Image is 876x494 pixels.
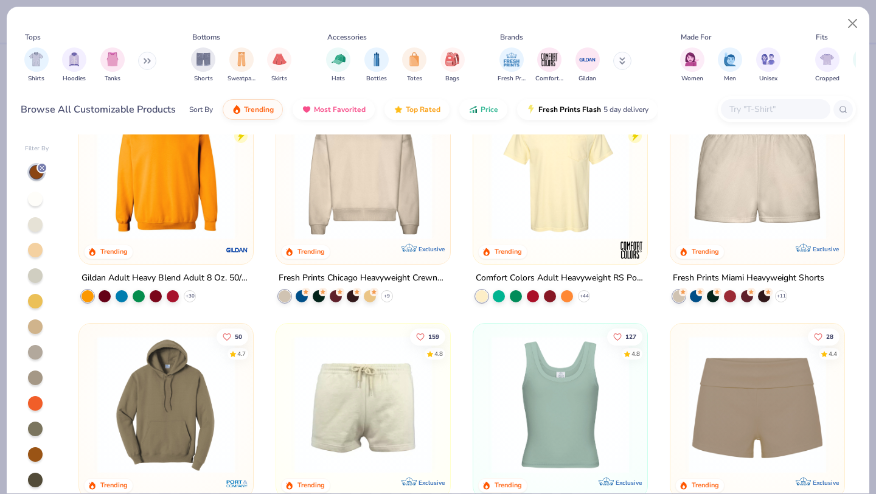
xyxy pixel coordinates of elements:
button: filter button [535,47,563,83]
div: filter for Sweatpants [228,47,255,83]
div: filter for Hoodies [62,47,86,83]
button: filter button [575,47,600,83]
img: Skirts Image [273,52,287,66]
span: Men [724,74,736,83]
div: Made For [681,32,711,43]
img: most_fav.gif [302,105,311,114]
img: Bottles Image [370,52,383,66]
span: Gildan [579,74,596,83]
span: Price [481,105,498,114]
div: Filter By [25,144,49,153]
span: Hats [332,74,345,83]
span: 5 day delivery [603,103,648,117]
div: Tops [25,32,41,43]
span: Fresh Prints [498,74,526,83]
img: Tanks Image [106,52,119,66]
img: Unisex Image [761,52,775,66]
span: Hoodies [63,74,86,83]
span: Trending [244,105,274,114]
div: filter for Tanks [100,47,125,83]
span: Shorts [194,74,213,83]
div: filter for Bags [440,47,465,83]
div: Browse All Customizable Products [21,102,176,117]
button: filter button [326,47,350,83]
img: Bags Image [445,52,459,66]
img: Men Image [723,52,737,66]
img: flash.gif [526,105,536,114]
img: Hoodies Image [68,52,81,66]
div: filter for Skirts [267,47,291,83]
button: filter button [815,47,839,83]
img: trending.gif [232,105,242,114]
button: Price [459,99,507,120]
img: Hats Image [332,52,346,66]
button: Trending [223,99,283,120]
span: Bags [445,74,459,83]
div: Accessories [327,32,367,43]
button: Fresh Prints Flash5 day delivery [517,99,658,120]
button: Top Rated [384,99,450,120]
button: filter button [756,47,780,83]
img: Totes Image [408,52,421,66]
span: Unisex [759,74,777,83]
button: filter button [228,47,255,83]
button: filter button [440,47,465,83]
img: Sweatpants Image [235,52,248,66]
button: filter button [364,47,389,83]
img: Fresh Prints Image [502,50,521,69]
div: filter for Shorts [191,47,215,83]
button: filter button [267,47,291,83]
div: filter for Hats [326,47,350,83]
img: Cropped Image [820,52,834,66]
img: Comfort Colors Image [540,50,558,69]
button: filter button [402,47,426,83]
div: Sort By [189,104,213,115]
button: filter button [718,47,742,83]
button: Most Favorited [293,99,375,120]
img: TopRated.gif [394,105,403,114]
span: Tanks [105,74,120,83]
button: filter button [498,47,526,83]
button: filter button [62,47,86,83]
div: filter for Totes [402,47,426,83]
img: Shirts Image [29,52,43,66]
span: Comfort Colors [535,74,563,83]
div: filter for Comfort Colors [535,47,563,83]
span: Most Favorited [314,105,366,114]
div: Brands [500,32,523,43]
span: Skirts [271,74,287,83]
span: Shirts [28,74,44,83]
button: filter button [24,47,49,83]
div: Fits [816,32,828,43]
div: filter for Cropped [815,47,839,83]
button: filter button [680,47,704,83]
img: Women Image [685,52,699,66]
div: filter for Men [718,47,742,83]
input: Try "T-Shirt" [728,102,822,116]
span: Top Rated [406,105,440,114]
div: filter for Unisex [756,47,780,83]
div: filter for Shirts [24,47,49,83]
img: Shorts Image [196,52,210,66]
span: Bottles [366,74,387,83]
div: filter for Women [680,47,704,83]
span: Fresh Prints Flash [538,105,601,114]
button: filter button [100,47,125,83]
div: filter for Fresh Prints [498,47,526,83]
div: Bottoms [192,32,220,43]
span: Totes [407,74,422,83]
div: filter for Gildan [575,47,600,83]
span: Cropped [815,74,839,83]
button: Close [841,12,864,35]
div: filter for Bottles [364,47,389,83]
button: filter button [191,47,215,83]
span: Women [681,74,703,83]
span: Sweatpants [228,74,255,83]
img: Gildan Image [579,50,597,69]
